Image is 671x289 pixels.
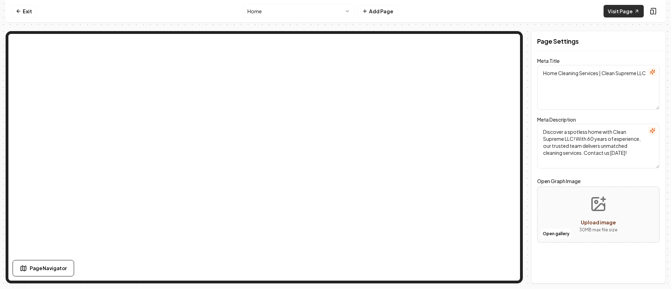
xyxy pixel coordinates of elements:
[358,5,398,17] button: Add Page
[581,219,616,225] span: Upload image
[13,260,74,276] button: Page Navigator
[537,177,659,185] label: Open Graph Image
[573,190,623,239] button: Upload image
[604,5,644,17] a: Visit Page
[579,226,618,233] p: 30 MB max file size
[537,116,576,123] label: Meta Description
[537,58,560,64] label: Meta Title
[30,265,67,272] span: Page Navigator
[540,228,572,239] button: Open gallery
[11,5,37,17] a: Exit
[537,36,579,46] h2: Page Settings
